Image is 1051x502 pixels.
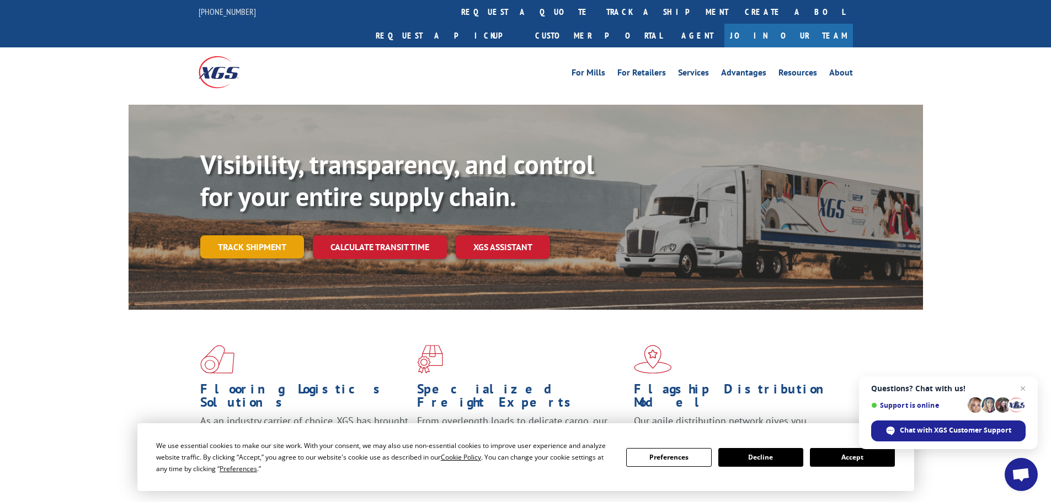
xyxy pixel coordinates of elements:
button: Preferences [626,448,711,467]
a: About [829,68,853,80]
button: Decline [718,448,803,467]
img: xgs-icon-flagship-distribution-model-red [634,345,672,374]
a: For Retailers [617,68,666,80]
span: Cookie Policy [441,452,481,462]
h1: Flooring Logistics Solutions [200,382,409,414]
div: Cookie Consent Prompt [137,423,914,491]
span: Chat with XGS Customer Support [900,425,1011,435]
span: Questions? Chat with us! [871,384,1026,393]
h1: Flagship Distribution Model [634,382,842,414]
img: xgs-icon-focused-on-flooring-red [417,345,443,374]
span: Close chat [1016,382,1029,395]
span: Our agile distribution network gives you nationwide inventory management on demand. [634,414,837,440]
span: As an industry carrier of choice, XGS has brought innovation and dedication to flooring logistics... [200,414,408,454]
b: Visibility, transparency, and control for your entire supply chain. [200,147,594,213]
span: Preferences [220,464,257,473]
div: Chat with XGS Customer Support [871,420,1026,441]
a: Calculate transit time [313,235,447,259]
p: From overlength loads to delicate cargo, our experienced staff knows the best way to move your fr... [417,414,626,463]
div: We use essential cookies to make our site work. With your consent, we may also use non-essential ... [156,440,613,474]
a: Track shipment [200,235,304,258]
h1: Specialized Freight Experts [417,382,626,414]
a: Agent [670,24,724,47]
a: Advantages [721,68,766,80]
a: XGS ASSISTANT [456,235,550,259]
a: Customer Portal [527,24,670,47]
a: Resources [778,68,817,80]
a: Join Our Team [724,24,853,47]
a: Request a pickup [367,24,527,47]
a: Services [678,68,709,80]
span: Support is online [871,401,964,409]
a: For Mills [572,68,605,80]
div: Open chat [1005,458,1038,491]
img: xgs-icon-total-supply-chain-intelligence-red [200,345,234,374]
button: Accept [810,448,895,467]
a: [PHONE_NUMBER] [199,6,256,17]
